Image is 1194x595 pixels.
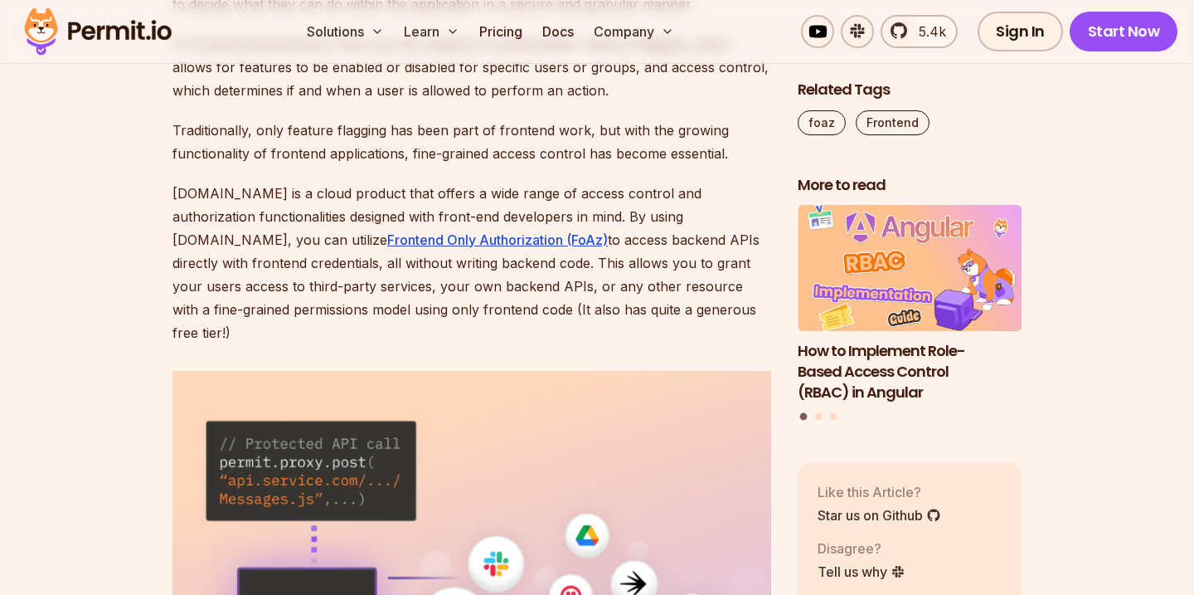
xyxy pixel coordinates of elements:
button: Go to slide 1 [800,413,808,421]
a: 5.4k [881,15,958,48]
button: Go to slide 2 [815,413,822,420]
p: [DOMAIN_NAME] is a cloud product that offers a wide range of access control and authorization fun... [172,182,771,344]
p: Disagree? [818,539,905,558]
h2: Related Tags [798,80,1022,100]
li: 1 of 3 [798,206,1022,403]
p: Like this Article? [818,482,941,502]
button: Learn [397,15,466,48]
p: Traditionally, only feature flagging has been part of frontend work, but with the growing functio... [172,119,771,165]
button: Company [587,15,681,48]
a: Tell us why [818,562,905,582]
p: In frontend development, there are two aspects to authorization: feature flagging, which allows f... [172,32,771,102]
button: Go to slide 3 [830,413,837,420]
a: Sign In [978,12,1063,51]
img: Permit logo [17,3,179,60]
a: How to Implement Role-Based Access Control (RBAC) in AngularHow to Implement Role-Based Access Co... [798,206,1022,403]
a: Frontend [856,110,929,135]
a: Pricing [473,15,529,48]
h2: More to read [798,175,1022,196]
span: 5.4k [909,22,946,41]
a: Docs [536,15,580,48]
a: Start Now [1070,12,1178,51]
button: Solutions [300,15,391,48]
a: Frontend Only Authorization (FoAz) [387,232,608,248]
img: How to Implement Role-Based Access Control (RBAC) in Angular [798,206,1022,332]
a: foaz [798,110,846,135]
div: Posts [798,206,1022,423]
h3: How to Implement Role-Based Access Control (RBAC) in Angular [798,341,1022,402]
a: Star us on Github [818,505,941,525]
